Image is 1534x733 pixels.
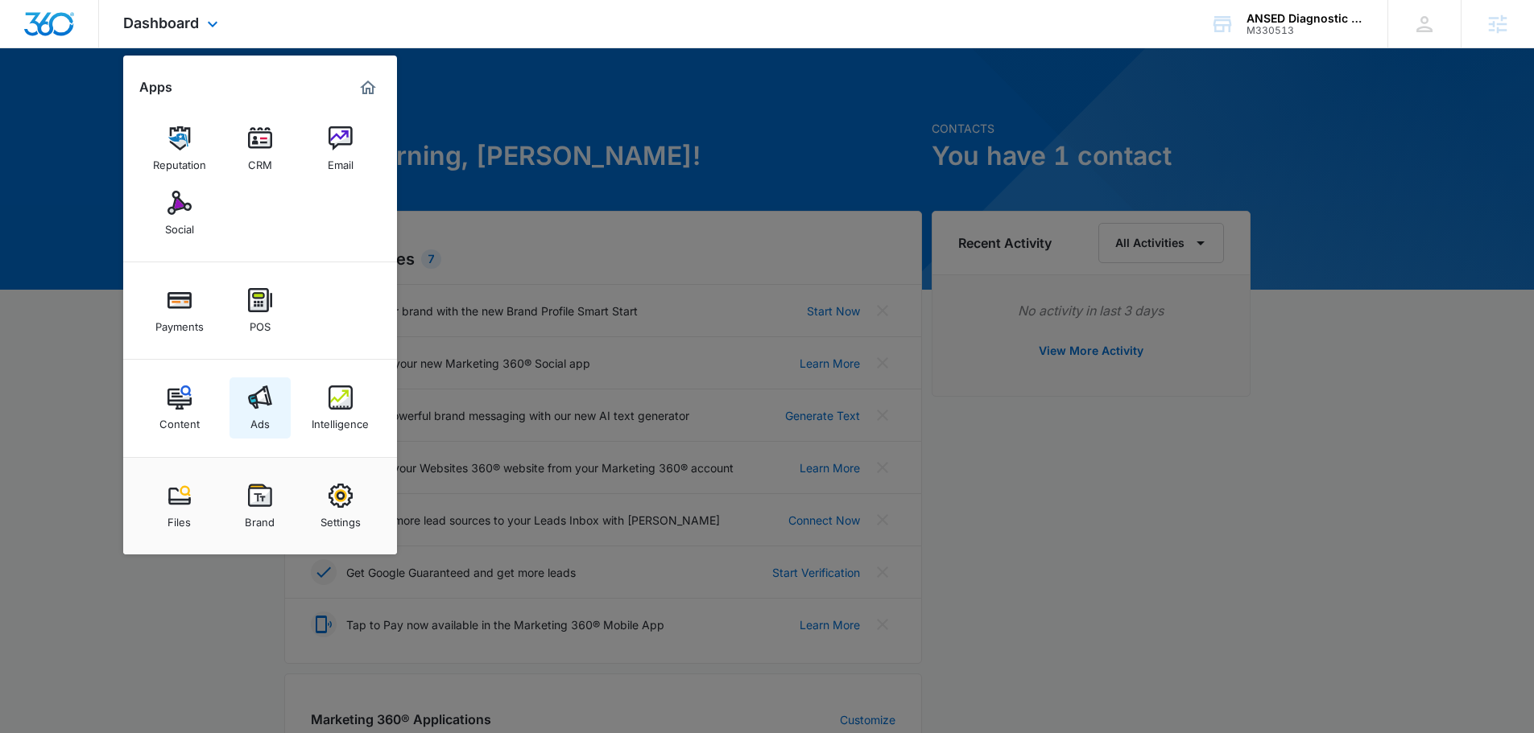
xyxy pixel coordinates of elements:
div: CRM [248,150,272,171]
a: CRM [229,118,291,179]
span: Dashboard [123,14,199,31]
a: Brand [229,476,291,537]
a: Reputation [149,118,210,179]
div: Social [165,215,194,236]
a: Content [149,377,210,439]
div: Reputation [153,150,206,171]
a: Intelligence [310,377,371,439]
a: Settings [310,476,371,537]
a: Ads [229,377,291,439]
div: Intelligence [312,410,369,430]
div: Brand [245,508,275,529]
a: Payments [149,280,210,341]
a: Marketing 360® Dashboard [355,75,381,101]
a: POS [229,280,291,341]
div: Email [328,150,354,171]
a: Social [149,183,210,244]
div: Settings [320,508,361,529]
div: Files [167,508,191,529]
div: Content [159,410,200,430]
div: account id [1247,25,1364,36]
div: account name [1247,12,1364,25]
h2: Apps [139,80,172,95]
a: Files [149,476,210,537]
div: Ads [250,410,270,430]
div: POS [250,312,271,333]
a: Email [310,118,371,179]
div: Payments [155,312,204,333]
